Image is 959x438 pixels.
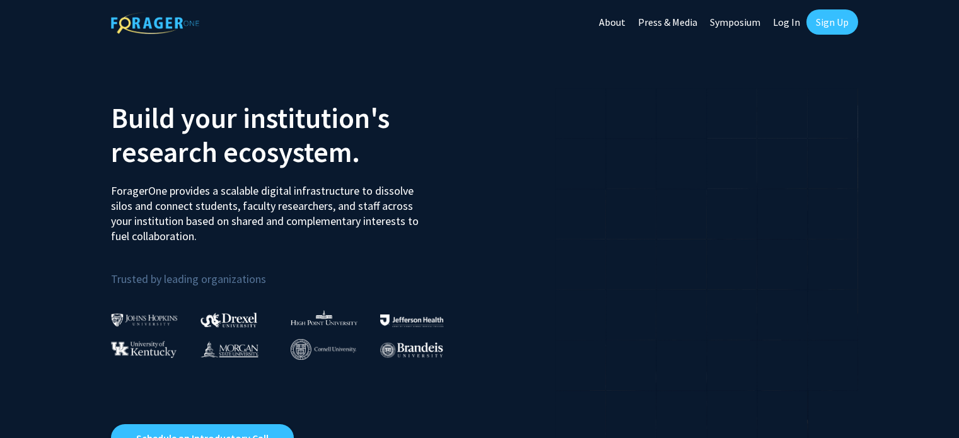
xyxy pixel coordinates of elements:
img: ForagerOne Logo [111,12,199,34]
p: ForagerOne provides a scalable digital infrastructure to dissolve silos and connect students, fac... [111,174,427,244]
img: High Point University [291,310,357,325]
img: Morgan State University [201,341,259,357]
img: Drexel University [201,313,257,327]
img: Thomas Jefferson University [380,314,443,326]
a: Sign Up [806,9,858,35]
img: University of Kentucky [111,341,177,358]
img: Brandeis University [380,342,443,358]
img: Johns Hopkins University [111,313,178,326]
p: Trusted by leading organizations [111,254,470,289]
img: Cornell University [291,339,356,360]
h2: Build your institution's research ecosystem. [111,101,470,169]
